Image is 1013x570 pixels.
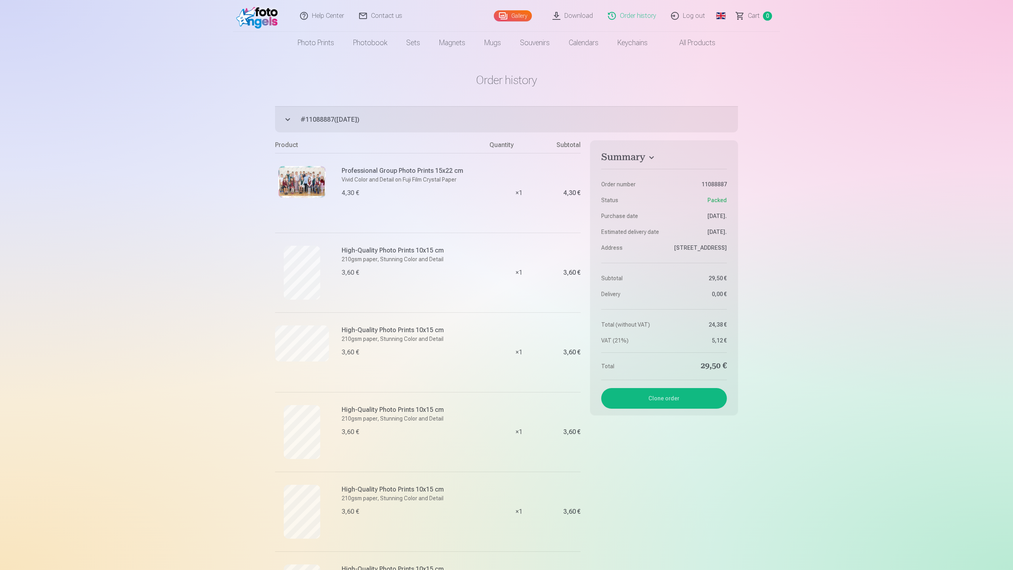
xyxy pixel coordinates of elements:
span: # 11088887 ( [DATE] ) [300,115,738,124]
dt: Address [601,244,660,252]
dt: Status [601,196,660,204]
dd: 11088887 [668,180,727,188]
a: Souvenirs [510,32,559,54]
button: #11088887([DATE]) [275,106,738,132]
div: 3,60 € [342,348,359,357]
dd: [DATE]. [668,228,727,236]
dd: 29,50 € [668,274,727,282]
h6: High-Quality Photo Prints 10x15 cm [342,405,485,415]
dd: 0,00 € [668,290,727,298]
div: Product [275,140,489,153]
dt: Total (without VAT) [601,321,660,329]
h1: Order history [275,73,738,87]
span: 0 [763,11,772,21]
div: × 1 [489,392,549,472]
a: Photo prints [288,32,344,54]
div: 3,60 € [563,350,581,355]
div: 3,60 € [342,427,359,437]
p: 210gsm paper, Stunning Color and Detail [342,335,485,343]
span: Сart [748,11,760,21]
a: Mugs [475,32,510,54]
dd: 24,38 € [668,321,727,329]
dt: Estimated delivery date [601,228,660,236]
div: × 1 [489,233,549,312]
span: Packed [707,196,727,204]
h6: Professional Group Photo Prints 15x22 cm [342,166,485,176]
dd: 5,12 € [668,337,727,344]
dd: 29,50 € [668,361,727,372]
a: All products [657,32,725,54]
dt: Purchase date [601,212,660,220]
div: 3,60 € [563,509,581,514]
h6: High-Quality Photo Prints 10x15 cm [342,485,485,494]
dd: [STREET_ADDRESS] [668,244,727,252]
a: Sets [397,32,430,54]
div: 4,30 € [342,188,359,198]
p: 210gsm paper, Stunning Color and Detail [342,494,485,502]
div: Quantity [489,140,549,153]
a: Gallery [494,10,532,21]
a: Keychains [608,32,657,54]
p: Vivid Color and Detail on Fuji Film Crystal Paper [342,176,485,184]
h6: High-Quality Photo Prints 10x15 cm [342,246,485,255]
div: 3,60 € [563,430,581,434]
div: 4,30 € [563,191,581,195]
a: Magnets [430,32,475,54]
div: × 1 [489,312,549,392]
div: × 1 [489,472,549,551]
dt: Total [601,361,660,372]
h6: High-Quality Photo Prints 10x15 cm [342,325,485,335]
a: Calendars [559,32,608,54]
p: 210gsm paper, Stunning Color and Detail [342,255,485,263]
div: 3,60 € [342,268,359,277]
p: 210gsm paper, Stunning Color and Detail [342,415,485,423]
dd: [DATE]. [668,212,727,220]
button: Summary [601,151,727,166]
dt: Order number [601,180,660,188]
a: Photobook [344,32,397,54]
div: 3,60 € [342,507,359,516]
button: Clone order [601,388,727,409]
div: × 1 [489,153,549,233]
img: /fa1 [236,3,282,29]
dt: Subtotal [601,274,660,282]
dt: VAT (21%) [601,337,660,344]
div: Subtotal [549,140,581,153]
dt: Delivery [601,290,660,298]
div: 3,60 € [563,270,581,275]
